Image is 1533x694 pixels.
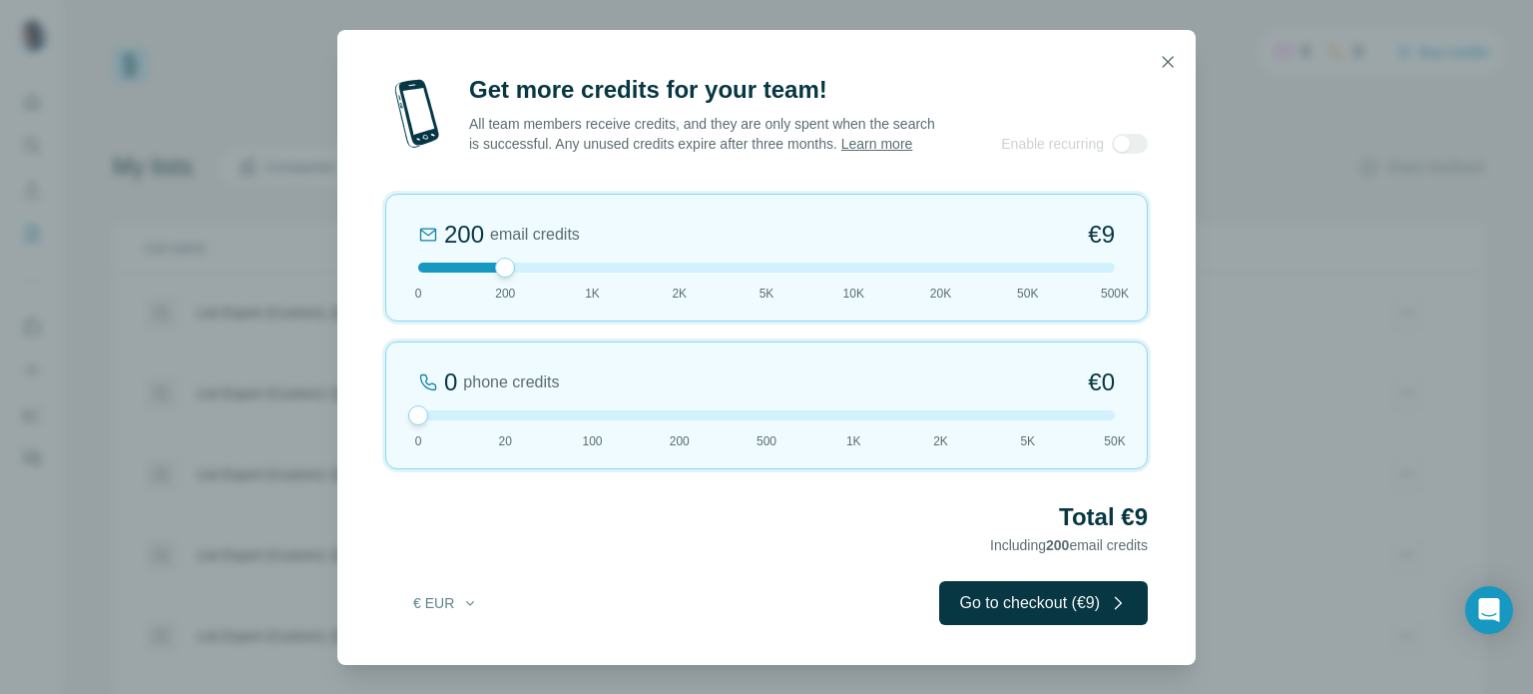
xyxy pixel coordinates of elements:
h2: Total €9 [385,501,1148,533]
button: Go to checkout (€9) [939,581,1148,625]
span: 5K [760,285,774,303]
span: 0 [415,285,422,303]
div: 200 [444,219,484,251]
a: Learn more [841,136,913,152]
span: 500K [1101,285,1129,303]
p: All team members receive credits, and they are only spent when the search is successful. Any unus... [469,114,937,154]
span: 200 [1046,537,1069,553]
span: 100 [582,432,602,450]
span: 2K [672,285,687,303]
span: 1K [585,285,600,303]
div: 0 [444,366,457,398]
span: 1K [846,432,861,450]
span: 5K [1020,432,1035,450]
span: 2K [933,432,948,450]
img: mobile-phone [385,74,449,154]
span: 20 [499,432,512,450]
span: 50K [1017,285,1038,303]
span: 50K [1104,432,1125,450]
span: 10K [843,285,864,303]
button: € EUR [399,585,492,621]
div: Open Intercom Messenger [1465,586,1513,634]
span: €0 [1088,366,1115,398]
span: phone credits [463,370,559,394]
span: 20K [930,285,951,303]
span: email credits [490,223,580,247]
span: 200 [495,285,515,303]
span: 0 [415,432,422,450]
span: Enable recurring [1001,134,1104,154]
span: 200 [670,432,690,450]
span: €9 [1088,219,1115,251]
span: 500 [757,432,776,450]
span: Including email credits [990,537,1148,553]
